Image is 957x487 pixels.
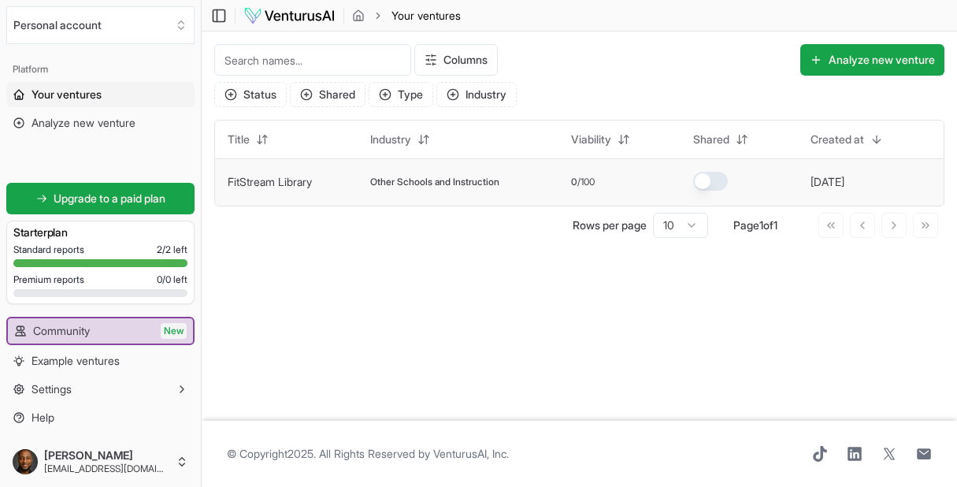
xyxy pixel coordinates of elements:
span: 0 [571,176,577,188]
span: Premium reports [13,273,84,286]
button: Industry [361,127,440,152]
button: Settings [6,377,195,402]
span: New [161,323,187,339]
button: [PERSON_NAME][EMAIL_ADDRESS][DOMAIN_NAME] [6,443,195,481]
span: Your ventures [391,8,461,24]
span: of [763,218,773,232]
p: Rows per page [573,217,647,233]
span: Created at [810,132,864,147]
a: FitStream Library [228,175,312,188]
a: Your ventures [6,82,195,107]
span: [EMAIL_ADDRESS][DOMAIN_NAME] [44,463,169,475]
button: Title [218,127,278,152]
a: Example ventures [6,348,195,374]
a: Upgrade to a paid plan [6,183,195,214]
h3: Starter plan [13,225,187,240]
span: Analyze new venture [32,115,135,131]
span: 1 [773,218,777,232]
a: CommunityNew [8,318,193,344]
span: © Copyright 2025 . All Rights Reserved by . [227,446,509,462]
span: Upgrade to a paid plan [54,191,165,206]
span: /100 [577,176,595,188]
span: 2 / 2 left [157,243,187,256]
button: Shared [684,127,758,152]
span: Settings [32,381,72,397]
span: Industry [370,132,411,147]
input: Search names... [214,44,411,76]
a: Analyze new venture [6,110,195,136]
img: ACg8ocJpacjTSs2YjU2yaJ_17E3Gr1o4EwrZ7v2Pq4j504maLoFl3Ng=s96-c [13,449,38,474]
nav: breadcrumb [352,8,461,24]
span: [PERSON_NAME] [44,448,169,463]
button: Analyze new venture [800,44,944,76]
span: Page [733,218,759,232]
a: Help [6,405,195,430]
button: Industry [436,82,517,107]
div: Platform [6,57,195,82]
button: [DATE] [810,174,844,190]
span: Other Schools and Instruction [370,176,499,188]
span: Example ventures [32,353,120,369]
button: Columns [414,44,498,76]
span: 1 [759,218,763,232]
span: Title [228,132,250,147]
button: FitStream Library [228,174,312,190]
span: Community [33,323,90,339]
button: Shared [290,82,365,107]
span: Standard reports [13,243,84,256]
img: logo [243,6,336,25]
button: Select an organization [6,6,195,44]
button: Created at [801,127,892,152]
span: Your ventures [32,87,102,102]
button: Status [214,82,287,107]
button: Type [369,82,433,107]
span: Shared [693,132,729,147]
span: Viability [571,132,611,147]
span: Help [32,410,54,426]
button: Viability [562,127,640,152]
span: 0 / 0 left [157,273,187,286]
a: VenturusAI, Inc [433,447,506,460]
